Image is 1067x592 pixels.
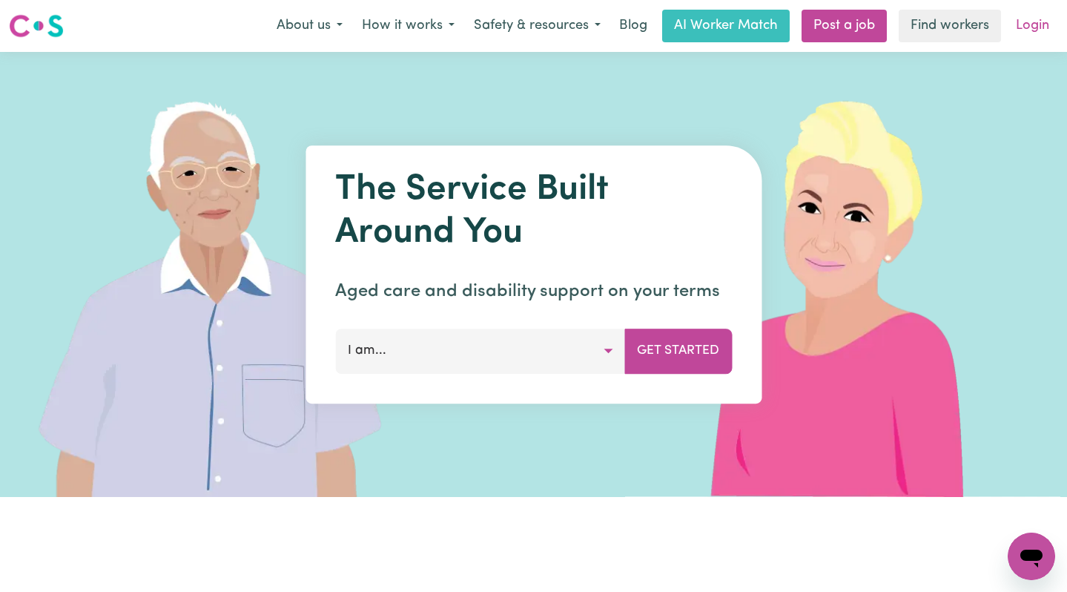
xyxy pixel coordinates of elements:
[1007,10,1058,42] a: Login
[9,9,64,43] a: Careseekers logo
[464,10,610,42] button: Safety & resources
[335,329,625,373] button: I am...
[662,10,790,42] a: AI Worker Match
[335,169,732,254] h1: The Service Built Around You
[610,10,656,42] a: Blog
[267,10,352,42] button: About us
[1008,533,1055,580] iframe: Button to launch messaging window
[335,278,732,305] p: Aged care and disability support on your terms
[899,10,1001,42] a: Find workers
[352,10,464,42] button: How it works
[9,13,64,39] img: Careseekers logo
[624,329,732,373] button: Get Started
[802,10,887,42] a: Post a job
